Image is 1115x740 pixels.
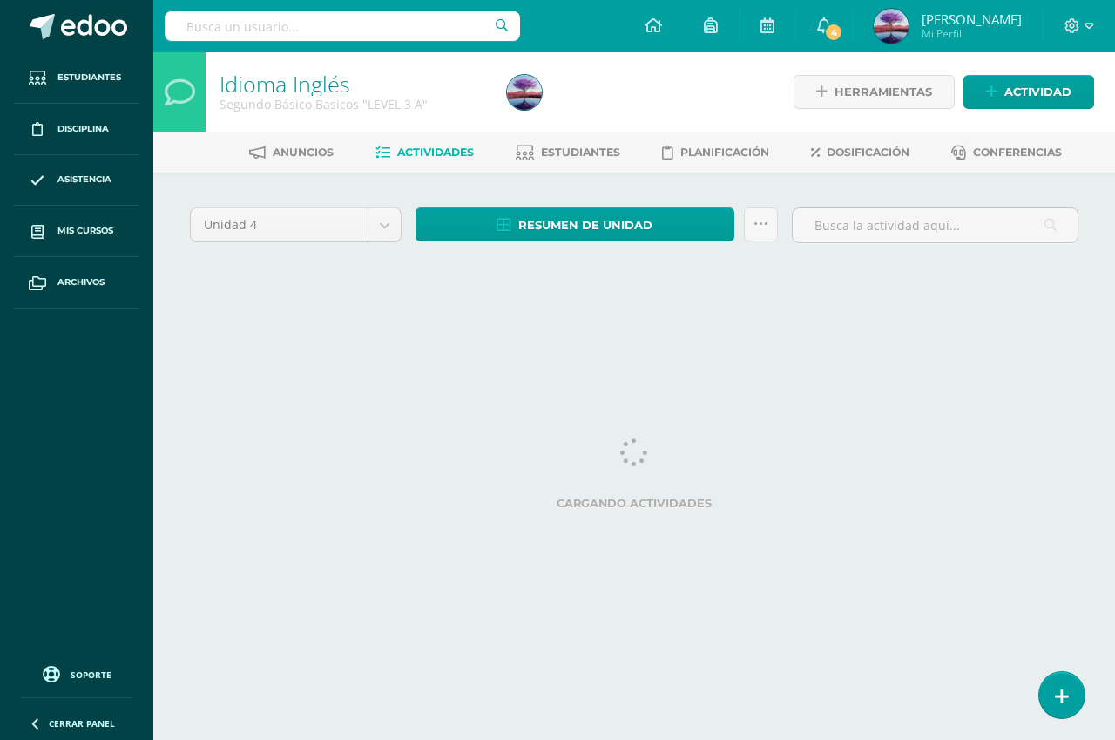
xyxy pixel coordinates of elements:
[14,155,139,207] a: Asistencia
[516,139,620,166] a: Estudiantes
[1004,76,1071,108] span: Actividad
[973,146,1062,159] span: Conferencias
[541,146,620,159] span: Estudiantes
[165,11,520,41] input: Busca un usuario...
[249,139,334,166] a: Anuncios
[507,75,542,110] img: b26ecf60efbf93846e8d21fef1a28423.png
[416,207,734,241] a: Resumen de unidad
[827,146,909,159] span: Dosificación
[794,75,955,109] a: Herramientas
[14,104,139,155] a: Disciplina
[14,206,139,257] a: Mis cursos
[951,139,1062,166] a: Conferencias
[71,669,111,681] span: Soporte
[220,69,350,98] a: Idioma Inglés
[518,209,652,241] span: Resumen de unidad
[14,257,139,309] a: Archivos
[397,146,474,159] span: Actividades
[835,76,932,108] span: Herramientas
[220,71,486,96] h1: Idioma Inglés
[874,9,909,44] img: b26ecf60efbf93846e8d21fef1a28423.png
[680,146,769,159] span: Planificación
[963,75,1094,109] a: Actividad
[220,96,486,112] div: Segundo Básico Basicos 'LEVEL 3 A'
[922,26,1022,41] span: Mi Perfil
[922,10,1022,28] span: [PERSON_NAME]
[824,23,843,42] span: 4
[811,139,909,166] a: Dosificación
[14,52,139,104] a: Estudiantes
[57,71,121,85] span: Estudiantes
[57,122,109,136] span: Disciplina
[57,275,105,289] span: Archivos
[273,146,334,159] span: Anuncios
[57,173,111,187] span: Asistencia
[793,208,1078,242] input: Busca la actividad aquí...
[190,497,1078,510] label: Cargando actividades
[21,662,132,685] a: Soporte
[191,208,401,241] a: Unidad 4
[662,139,769,166] a: Planificación
[204,208,355,241] span: Unidad 4
[57,224,113,238] span: Mis cursos
[49,717,115,730] span: Cerrar panel
[375,139,474,166] a: Actividades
